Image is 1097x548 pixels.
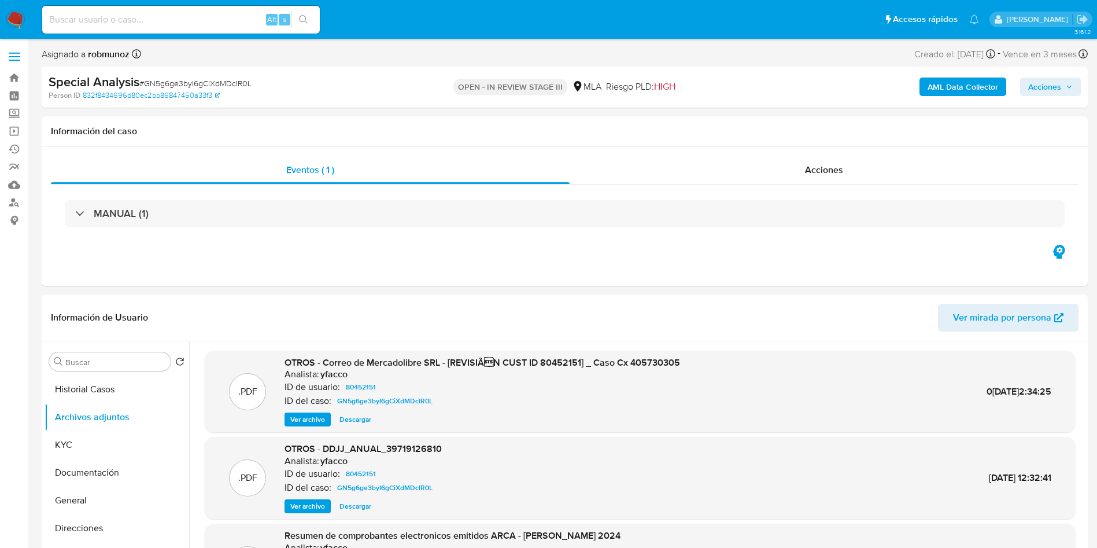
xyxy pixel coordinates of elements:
span: Descargar [339,414,371,425]
p: .PDF [238,385,257,398]
span: Descargar [339,501,371,512]
span: - [998,46,1000,62]
input: Buscar [65,357,166,367]
span: Ver mirada por persona [953,304,1051,332]
span: Eventos ( 1 ) [286,163,334,176]
button: Historial Casos [45,376,189,403]
span: Alt [267,14,276,25]
button: Direcciones [45,514,189,542]
span: 80452151 [346,380,376,394]
a: GN5g6ge3byI6gCiXdMDcIR0L [333,394,437,408]
button: Archivos adjuntos [45,403,189,431]
a: 80452151 [341,380,381,394]
p: Analista: [285,455,319,467]
button: AML Data Collector [919,78,1006,96]
button: Descargar [334,413,377,426]
span: Asignado a [42,48,130,61]
span: Acciones [805,163,843,176]
p: ID del caso: [285,395,331,407]
h1: Información del caso [51,126,1078,137]
a: 80452151 [341,467,381,481]
span: # GN5g6ge3byI6gCiXdMDcIR0L [139,78,252,89]
h6: yfacco [320,369,348,380]
p: ID de usuario: [285,381,340,393]
a: Notificaciones [969,14,979,24]
span: HIGH [654,80,675,93]
p: yesica.facco@mercadolibre.com [1007,14,1072,25]
button: Documentación [45,459,189,487]
b: Person ID [49,90,80,101]
button: search-icon [291,12,315,28]
span: GN5g6ge3byI6gCiXdMDcIR0L [337,481,433,495]
a: GN5g6ge3byI6gCiXdMDcIR0L [333,481,437,495]
button: Acciones [1020,78,1081,96]
span: Acciones [1028,78,1061,96]
a: 832f8434696d80ec2bb86847450a33f3 [83,90,220,101]
b: AML Data Collector [928,78,998,96]
h3: MANUAL (1) [94,207,149,220]
button: General [45,487,189,514]
span: Resumen de comprobantes electronicos emitidos ARCA - [PERSON_NAME] 2024 [285,529,620,542]
span: s [283,14,286,25]
span: Riesgo PLD: [606,80,675,93]
button: KYC [45,431,189,459]
span: 0[DATE]2:34:25 [987,385,1051,398]
span: [DATE] 12:32:41 [989,471,1051,484]
div: MANUAL (1) [65,200,1065,227]
span: Ver archivo [290,501,325,512]
h6: yfacco [320,455,348,467]
button: Descargar [334,499,377,513]
div: Creado el: [DATE] [914,46,995,62]
span: Accesos rápidos [893,13,958,25]
span: GN5g6ge3byI6gCiXdMDcIR0L [337,394,433,408]
button: Ver archivo [285,499,331,513]
div: MLA [572,80,601,93]
p: .PDF [238,472,257,484]
button: Buscar [54,357,63,366]
button: Volver al orden por defecto [175,357,184,370]
p: ID del caso: [285,482,331,494]
p: ID de usuario: [285,468,340,480]
input: Buscar usuario o caso... [42,12,320,27]
b: Special Analysis [49,72,139,91]
h1: Información de Usuario [51,312,148,323]
span: 80452151 [346,467,376,481]
span: Vence en 3 meses [1003,48,1077,61]
span: Ver archivo [290,414,325,425]
b: robmunoz [86,47,130,61]
span: OTROS - DDJJ_ANUAL_39719126810 [285,442,442,455]
p: OPEN - IN REVIEW STAGE III [453,79,567,95]
p: Analista: [285,369,319,380]
span: OTROS - Correo de Mercadolibre SRL - [REVISIÃN CUST ID 80452151] _ Caso Cx 405730305 [285,356,680,369]
button: Ver archivo [285,413,331,426]
button: Ver mirada por persona [938,304,1078,332]
a: Salir [1076,13,1088,25]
